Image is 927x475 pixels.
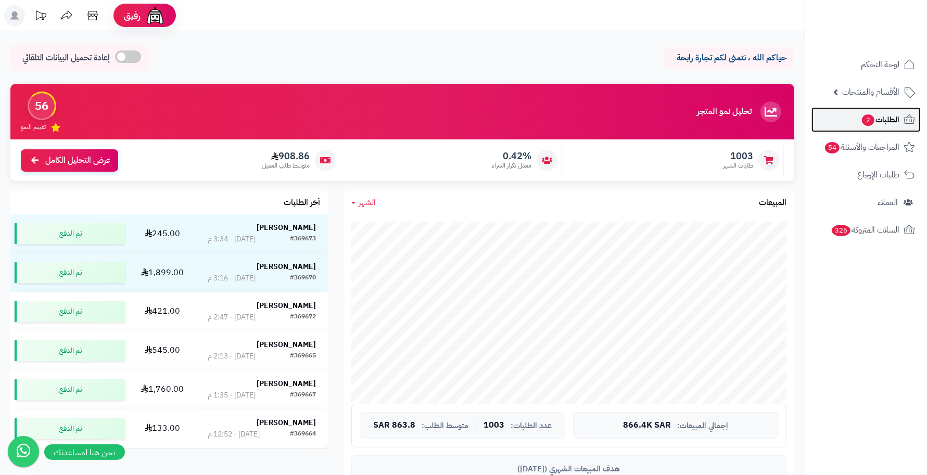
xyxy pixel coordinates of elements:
[290,351,316,362] div: #369665
[15,418,125,439] div: تم الدفع
[511,421,552,430] span: عدد الطلبات:
[208,429,260,440] div: [DATE] - 12:52 م
[257,339,316,350] strong: [PERSON_NAME]
[15,301,125,322] div: تم الدفع
[759,198,786,208] h3: المبيعات
[422,421,468,430] span: متوسط الطلب:
[373,421,415,430] span: 863.8 SAR
[145,5,166,26] img: ai-face.png
[861,57,899,72] span: لوحة التحكم
[672,52,786,64] p: حياكم الله ، نتمنى لكم تجارة رابحة
[290,429,316,440] div: #369664
[129,331,195,370] td: 545.00
[723,150,753,162] span: 1003
[208,312,256,323] div: [DATE] - 2:47 م
[257,378,316,389] strong: [PERSON_NAME]
[862,114,874,126] span: 2
[124,9,141,22] span: رفيق
[623,421,671,430] span: 866.4K SAR
[257,261,316,272] strong: [PERSON_NAME]
[351,197,376,209] a: الشهر
[290,273,316,284] div: #369670
[208,351,256,362] div: [DATE] - 2:13 م
[484,421,504,430] span: 1003
[21,149,118,172] a: عرض التحليل الكامل
[290,312,316,323] div: #369672
[697,107,752,117] h3: تحليل نمو المتجر
[359,196,376,209] span: الشهر
[208,273,256,284] div: [DATE] - 3:16 م
[22,52,110,64] span: إعادة تحميل البيانات التلقائي
[861,112,899,127] span: الطلبات
[811,217,921,242] a: السلات المتروكة326
[15,379,125,400] div: تم الدفع
[208,234,256,245] div: [DATE] - 3:34 م
[492,150,531,162] span: 0.42%
[492,161,531,170] span: معدل تكرار الشراء
[129,253,195,292] td: 1,899.00
[284,198,320,208] h3: آخر الطلبات
[825,142,840,153] span: 54
[831,223,899,237] span: السلات المتروكة
[257,417,316,428] strong: [PERSON_NAME]
[45,155,110,166] span: عرض التحليل الكامل
[811,107,921,132] a: الطلبات2
[129,292,195,331] td: 421.00
[811,190,921,215] a: العملاء
[257,300,316,311] strong: [PERSON_NAME]
[15,262,125,283] div: تم الدفع
[857,168,899,182] span: طلبات الإرجاع
[262,150,310,162] span: 908.86
[475,421,477,429] span: |
[878,195,898,210] span: العملاء
[290,234,316,245] div: #369673
[15,223,125,244] div: تم الدفع
[824,140,899,155] span: المراجعات والأسئلة
[360,464,778,474] div: هدف المبيعات الشهري ([DATE])
[677,421,728,430] span: إجمالي المبيعات:
[723,161,753,170] span: طلبات الشهر
[262,161,310,170] span: متوسط طلب العميل
[15,340,125,361] div: تم الدفع
[842,85,899,99] span: الأقسام والمنتجات
[290,390,316,401] div: #369667
[856,25,917,47] img: logo-2.png
[21,123,46,132] span: تقييم النمو
[28,5,54,29] a: تحديثات المنصة
[208,390,256,401] div: [DATE] - 1:35 م
[811,162,921,187] a: طلبات الإرجاع
[129,409,195,448] td: 133.00
[129,370,195,409] td: 1,760.00
[811,135,921,160] a: المراجعات والأسئلة54
[832,225,851,236] span: 326
[129,214,195,253] td: 245.00
[257,222,316,233] strong: [PERSON_NAME]
[811,52,921,77] a: لوحة التحكم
